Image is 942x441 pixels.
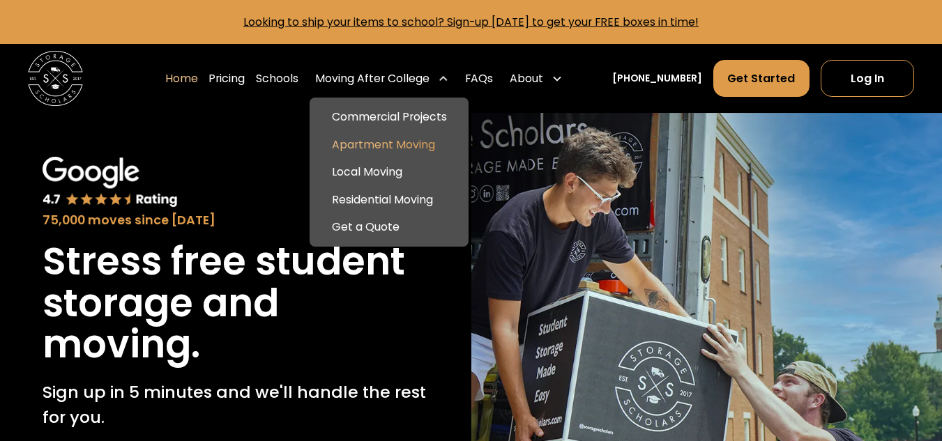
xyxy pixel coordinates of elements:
[28,51,83,106] img: Storage Scholars main logo
[821,60,914,97] a: Log In
[43,157,178,208] img: Google 4.7 star rating
[510,70,543,87] div: About
[310,59,454,98] div: Moving After College
[713,60,810,97] a: Get Started
[315,131,463,159] a: Apartment Moving
[612,71,702,86] a: [PHONE_NUMBER]
[504,59,568,98] div: About
[315,186,463,214] a: Residential Moving
[165,59,198,98] a: Home
[315,213,463,241] a: Get a Quote
[43,211,429,230] div: 75,000 moves since [DATE]
[315,103,463,131] a: Commercial Projects
[315,70,430,87] div: Moving After College
[43,380,429,429] p: Sign up in 5 minutes and we'll handle the rest for you.
[43,241,429,366] h1: Stress free student storage and moving.
[256,59,298,98] a: Schools
[315,158,463,186] a: Local Moving
[208,59,245,98] a: Pricing
[465,59,493,98] a: FAQs
[310,98,469,246] nav: Moving After College
[243,14,699,30] a: Looking to ship your items to school? Sign-up [DATE] to get your FREE boxes in time!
